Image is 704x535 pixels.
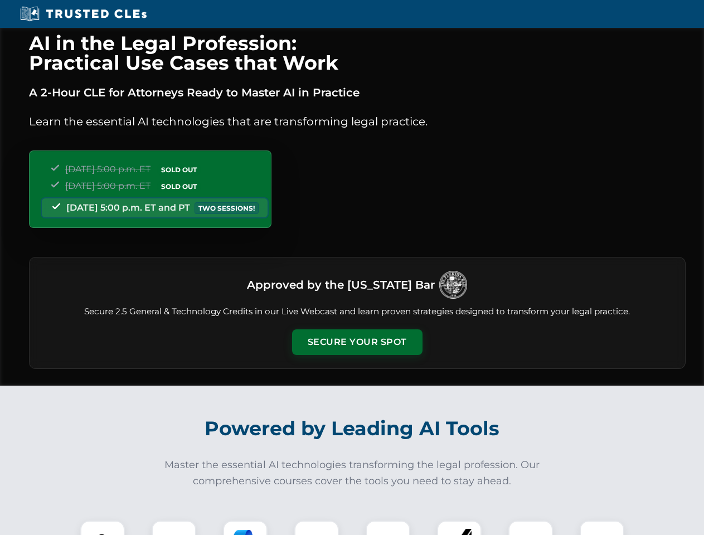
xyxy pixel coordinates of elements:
button: Secure Your Spot [292,329,423,355]
span: SOLD OUT [157,181,201,192]
p: Secure 2.5 General & Technology Credits in our Live Webcast and learn proven strategies designed ... [43,305,672,318]
h3: Approved by the [US_STATE] Bar [247,275,435,295]
p: A 2-Hour CLE for Attorneys Ready to Master AI in Practice [29,84,686,101]
span: [DATE] 5:00 p.m. ET [65,164,150,174]
span: [DATE] 5:00 p.m. ET [65,181,150,191]
h1: AI in the Legal Profession: Practical Use Cases that Work [29,33,686,72]
span: SOLD OUT [157,164,201,176]
h2: Powered by Leading AI Tools [43,409,661,448]
img: Logo [439,271,467,299]
p: Master the essential AI technologies transforming the legal profession. Our comprehensive courses... [157,457,547,489]
p: Learn the essential AI technologies that are transforming legal practice. [29,113,686,130]
img: Trusted CLEs [17,6,150,22]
